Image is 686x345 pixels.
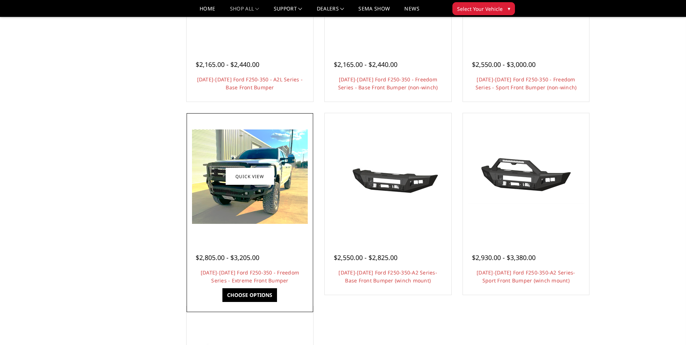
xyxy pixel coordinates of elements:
img: 2023-2025 Ford F250-350 - Freedom Series - Extreme Front Bumper [192,129,308,224]
span: ▾ [508,5,510,12]
a: [DATE]-[DATE] Ford F250-350-A2 Series-Sport Front Bumper (winch mount) [477,269,575,284]
span: $2,550.00 - $2,825.00 [334,253,397,262]
a: SEMA Show [358,6,390,17]
a: [DATE]-[DATE] Ford F250-350 - Freedom Series - Sport Front Bumper (non-winch) [476,76,577,91]
a: [DATE]-[DATE] Ford F250-350-A2 Series-Base Front Bumper (winch mount) [338,269,437,284]
span: $2,165.00 - $2,440.00 [334,60,397,69]
a: [DATE]-[DATE] Ford F250-350 - A2L Series - Base Front Bumper [197,76,303,91]
a: 2023-2025 Ford F250-350-A2 Series-Base Front Bumper (winch mount) 2023-2025 Ford F250-350-A2 Seri... [327,115,449,238]
a: [DATE]-[DATE] Ford F250-350 - Freedom Series - Extreme Front Bumper [201,269,299,284]
a: 2023-2025 Ford F250-350 - Freedom Series - Extreme Front Bumper 2023-2025 Ford F250-350 - Freedom... [188,115,311,238]
a: Support [274,6,302,17]
span: $2,805.00 - $3,205.00 [196,253,259,262]
a: shop all [230,6,259,17]
span: $2,550.00 - $3,000.00 [472,60,536,69]
span: $2,165.00 - $2,440.00 [196,60,259,69]
a: News [404,6,419,17]
a: [DATE]-[DATE] Ford F250-350 - Freedom Series - Base Front Bumper (non-winch) [338,76,438,91]
span: Select Your Vehicle [457,5,503,13]
a: Choose Options [222,288,277,302]
button: Select Your Vehicle [452,2,515,15]
a: 2023-2025 Ford F250-350-A2 Series-Sport Front Bumper (winch mount) 2023-2025 Ford F250-350-A2 Ser... [465,115,588,238]
a: Home [200,6,215,17]
span: $2,930.00 - $3,380.00 [472,253,536,262]
a: Dealers [317,6,344,17]
iframe: Chat Widget [650,310,686,345]
a: Quick view [226,168,274,185]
